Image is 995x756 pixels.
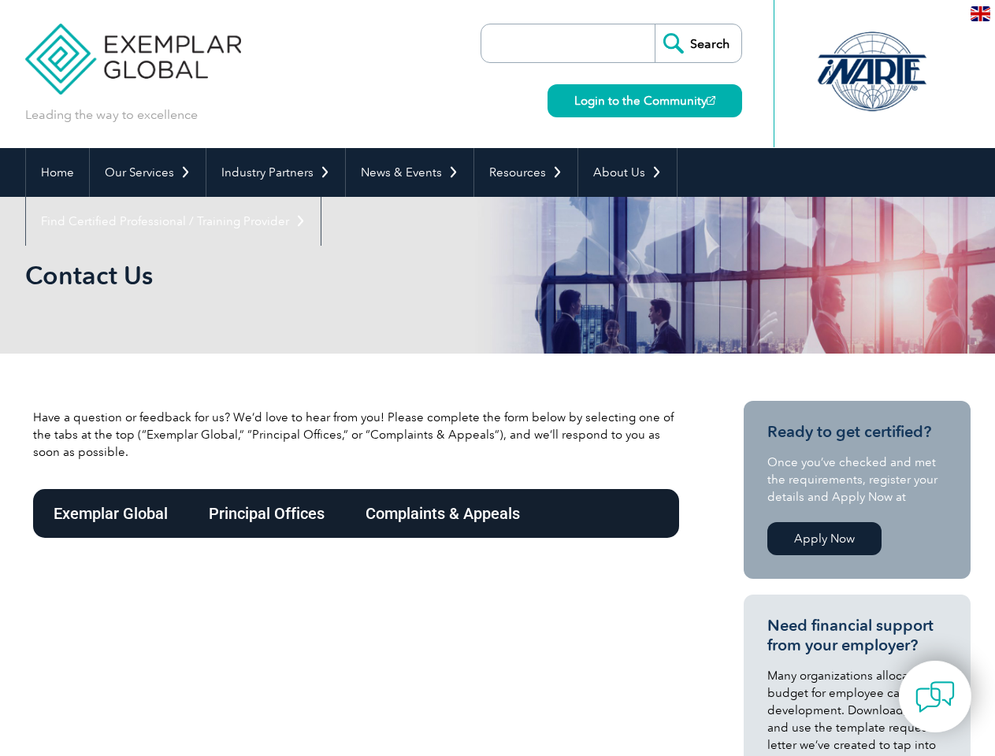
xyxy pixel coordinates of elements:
a: Find Certified Professional / Training Provider [26,197,321,246]
input: Search [655,24,741,62]
div: Principal Offices [188,489,345,538]
img: open_square.png [707,96,715,105]
img: contact-chat.png [915,677,955,717]
h3: Need financial support from your employer? [767,616,947,655]
h3: Ready to get certified? [767,422,947,442]
a: Login to the Community [548,84,742,117]
p: Have a question or feedback for us? We’d love to hear from you! Please complete the form below by... [33,409,679,461]
a: Industry Partners [206,148,345,197]
p: Leading the way to excellence [25,106,198,124]
h1: Contact Us [25,260,630,291]
a: Apply Now [767,522,882,555]
a: About Us [578,148,677,197]
a: Our Services [90,148,206,197]
p: Once you’ve checked and met the requirements, register your details and Apply Now at [767,454,947,506]
img: en [971,6,990,21]
div: Complaints & Appeals [345,489,540,538]
a: Resources [474,148,577,197]
a: Home [26,148,89,197]
div: Exemplar Global [33,489,188,538]
a: News & Events [346,148,473,197]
